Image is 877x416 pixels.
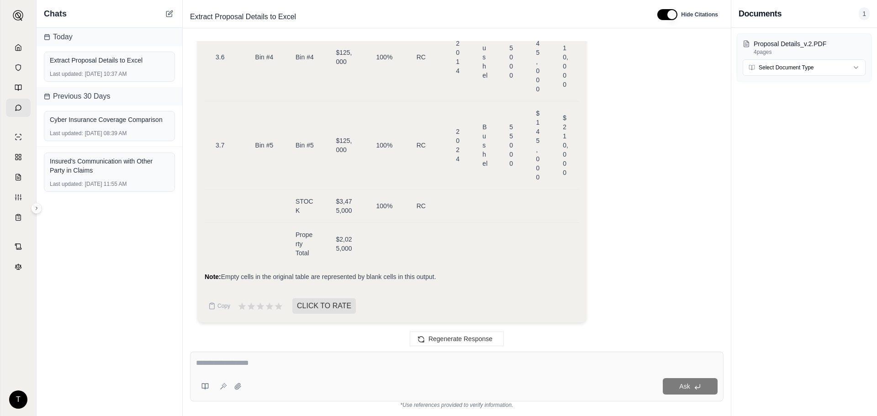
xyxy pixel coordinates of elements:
[739,7,782,20] h3: Documents
[296,231,312,257] span: Property Total
[6,99,31,117] a: Chat
[663,378,718,395] button: Ask
[679,383,690,390] span: Ask
[50,56,169,65] div: Extract Proposal Details to Excel
[6,168,31,186] a: Claim Coverage
[13,10,24,21] img: Expand sidebar
[205,297,234,315] button: Copy
[376,202,393,210] span: 100%
[50,70,83,78] span: Last updated:
[417,53,426,61] span: RC
[428,335,492,342] span: Regenerate Response
[336,49,352,65] span: $125,000
[681,11,718,18] span: Hide Citations
[336,198,352,214] span: $3,475,000
[31,203,42,214] button: Expand sidebar
[255,53,274,61] span: Bin #4
[216,142,224,149] span: 3.7
[376,142,393,149] span: 100%
[6,148,31,166] a: Policy Comparisons
[509,123,513,167] span: 55000
[743,39,866,56] button: Proposal Details_v.2.PDF4pages
[410,332,504,346] button: Regenerate Response
[216,53,224,61] span: 3.6
[536,110,539,181] span: $145,000
[50,115,169,124] div: Cyber Insurance Coverage Comparison
[6,237,31,256] a: Contract Analysis
[336,236,352,252] span: $2,025,000
[50,180,83,188] span: Last updated:
[205,273,221,280] strong: Note:
[563,114,568,176] span: $210,000
[164,8,175,19] button: New Chat
[509,35,513,79] span: 55000
[754,48,866,56] p: 4 pages
[6,208,31,226] a: Coverage Table
[50,180,169,188] div: [DATE] 11:55 AM
[417,202,426,210] span: RC
[6,258,31,276] a: Legal Search Engine
[9,390,27,409] div: T
[376,53,393,61] span: 100%
[9,6,27,25] button: Expand sidebar
[6,58,31,77] a: Documents Vault
[6,38,31,57] a: Home
[456,128,460,163] span: 2024
[44,7,67,20] span: Chats
[456,40,460,74] span: 2014
[255,142,274,149] span: Bin #5
[186,10,300,24] span: Extract Proposal Details to Excel
[563,26,568,88] span: $210,000
[50,130,83,137] span: Last updated:
[6,79,31,97] a: Prompt Library
[50,157,169,175] div: Insured's Communication with Other Party in Claims
[217,302,230,310] span: Copy
[6,128,31,146] a: Single Policy
[221,273,436,280] span: Empty cells in the original table are represented by blank cells in this output.
[6,188,31,206] a: Custom Report
[50,130,169,137] div: [DATE] 08:39 AM
[190,401,724,409] div: *Use references provided to verify information.
[482,123,487,167] span: Bushel
[186,10,646,24] div: Edit Title
[336,137,352,153] span: $125,000
[296,198,313,214] span: STOCK
[292,298,356,314] span: CLICK TO RATE
[50,70,169,78] div: [DATE] 10:37 AM
[37,87,182,105] div: Previous 30 Days
[296,142,314,149] span: Bin #5
[859,7,870,20] span: 1
[536,21,539,93] span: $145,000
[37,28,182,46] div: Today
[296,53,314,61] span: Bin #4
[482,35,487,79] span: Bushel
[754,39,866,48] p: Proposal Details_v.2.PDF
[417,142,426,149] span: RC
